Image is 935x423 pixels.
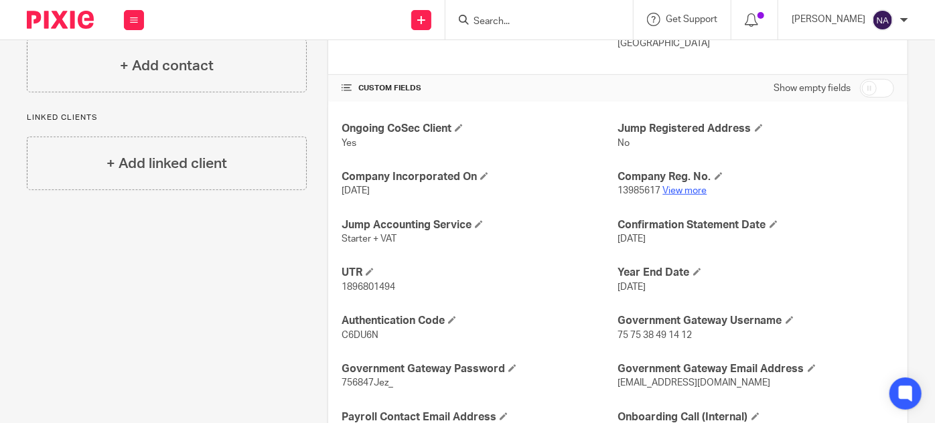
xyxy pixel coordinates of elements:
[618,218,894,232] h4: Confirmation Statement Date
[342,139,356,148] span: Yes
[618,186,661,195] span: 13985617
[618,378,771,388] span: [EMAIL_ADDRESS][DOMAIN_NAME]
[618,282,646,292] span: [DATE]
[618,362,894,376] h4: Government Gateway Email Address
[618,37,894,50] p: [GEOGRAPHIC_DATA]
[342,186,370,195] span: [DATE]
[342,122,618,136] h4: Ongoing CoSec Client
[774,82,851,95] label: Show empty fields
[27,112,307,123] p: Linked clients
[792,13,865,26] p: [PERSON_NAME]
[342,378,393,388] span: 756847Jez_
[618,170,894,184] h4: Company Reg. No.
[342,331,378,340] span: C6DU6N
[342,218,618,232] h4: Jump Accounting Service
[342,83,618,94] h4: CUSTOM FIELDS
[342,314,618,328] h4: Authentication Code
[342,170,618,184] h4: Company Incorporated On
[663,186,707,195] a: View more
[618,122,894,136] h4: Jump Registered Address
[618,139,630,148] span: No
[342,362,618,376] h4: Government Gateway Password
[27,11,94,29] img: Pixie
[618,234,646,244] span: [DATE]
[472,16,593,28] input: Search
[342,234,397,244] span: Starter + VAT
[106,153,227,174] h4: + Add linked client
[618,331,693,340] span: 75 75 38 49 14 12
[342,266,618,280] h4: UTR
[666,15,717,24] span: Get Support
[618,314,894,328] h4: Government Gateway Username
[618,266,894,280] h4: Year End Date
[120,56,214,76] h4: + Add contact
[342,282,395,292] span: 1896801494
[872,9,893,31] img: svg%3E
